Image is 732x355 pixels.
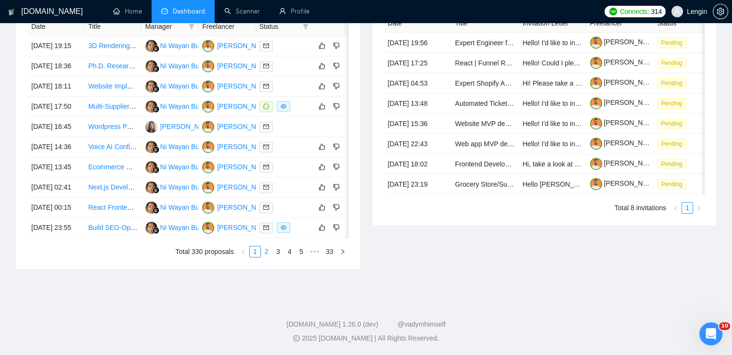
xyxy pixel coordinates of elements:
[319,163,325,171] span: like
[340,249,346,254] span: right
[217,162,272,172] div: [PERSON_NAME]
[657,59,690,66] a: Pending
[263,103,269,109] span: message
[217,141,272,152] div: [PERSON_NAME]
[84,17,141,36] th: Title
[286,320,378,328] a: [DOMAIN_NAME] 1.26.0 (dev)
[281,225,286,230] span: eye
[609,8,617,15] img: upwork-logo.png
[84,117,141,137] td: Wordpress PHP developer
[384,14,451,33] th: Date
[27,218,84,238] td: [DATE] 23:55
[198,17,255,36] th: Freelancer
[27,17,84,36] th: Date
[84,56,141,76] td: Ph.D. Researcher Needed for AI R&D Project
[455,100,596,107] a: Automated Ticket Purchasing Bot Development
[713,4,728,19] button: setting
[160,141,214,152] div: Ni Wayan Budiarti
[153,146,159,153] img: gigradar-bm.png
[217,202,272,213] div: [PERSON_NAME]
[590,57,602,69] img: c1NLmzrk-0pBZjOo1nLSJnOz0itNHKTdmMHAt8VIsLFzaWqqsJDJtcFyV3OYvrqgu3
[189,24,194,29] span: filter
[719,322,730,330] span: 10
[455,160,554,168] a: Frontend Developer (React/Next)
[145,203,214,211] a: NWNi Wayan Budiarti
[451,174,519,194] td: Grocery Store/Supermarket Website Developer
[590,119,659,127] a: [PERSON_NAME]
[202,222,214,234] img: TM
[657,78,686,89] span: Pending
[331,181,342,193] button: dislike
[160,121,216,132] div: [PERSON_NAME]
[451,14,519,33] th: Title
[145,163,214,170] a: NWNi Wayan Budiarti
[451,93,519,114] td: Automated Ticket Purchasing Bot Development
[590,78,659,86] a: [PERSON_NAME]
[84,137,141,157] td: Voice AI Configuration Specialist
[651,6,661,17] span: 314
[88,224,359,231] a: Build SEO-Optimized Consulting Website in WordPress (Block Theme, AI-Agent Workflow)
[693,202,705,214] li: Next Page
[263,184,269,190] span: mail
[202,41,272,49] a: TM[PERSON_NAME]
[337,246,348,257] button: right
[8,333,724,343] div: 2025 [DOMAIN_NAME] | All Rights Reserved.
[27,137,84,157] td: [DATE] 14:36
[307,246,322,257] span: •••
[145,102,214,110] a: NWNi Wayan Budiarti
[153,106,159,113] img: gigradar-bm.png
[384,33,451,53] td: [DATE] 19:56
[657,99,690,107] a: Pending
[295,246,307,257] li: 5
[331,80,342,92] button: dislike
[160,182,214,192] div: Ni Wayan Budiarti
[333,224,340,231] span: dislike
[331,60,342,72] button: dislike
[153,227,159,234] img: gigradar-bm.png
[681,202,693,214] li: 1
[319,42,325,50] span: like
[88,183,264,191] a: Next.js Developer Needed for Voice/Video Web Application
[451,114,519,134] td: Website MVP development in Webflow
[153,45,159,52] img: gigradar-bm.png
[84,218,141,238] td: Build SEO-Optimized Consulting Website in WordPress (Block Theme, AI-Agent Workflow)
[657,38,686,48] span: Pending
[202,40,214,52] img: TM
[682,203,693,213] a: 1
[217,101,272,112] div: [PERSON_NAME]
[263,43,269,49] span: mail
[202,122,272,130] a: TM[PERSON_NAME]
[301,19,310,34] span: filter
[319,203,325,211] span: like
[384,53,451,73] td: [DATE] 17:25
[153,207,159,214] img: gigradar-bm.png
[333,203,340,211] span: dislike
[307,246,322,257] li: Next 5 Pages
[451,33,519,53] td: Expert Engineer for Low-Latency Parsing
[316,80,328,92] button: like
[160,162,214,172] div: Ni Wayan Budiarti
[145,142,214,150] a: NWNi Wayan Budiarti
[27,97,84,117] td: [DATE] 17:50
[670,202,681,214] button: left
[145,21,185,32] span: Manager
[586,14,654,33] th: Freelancer
[145,183,214,190] a: NWNi Wayan Budiarti
[590,77,602,89] img: c1NLmzrk-0pBZjOo1nLSJnOz0itNHKTdmMHAt8VIsLFzaWqqsJDJtcFyV3OYvrqgu3
[590,139,659,147] a: [PERSON_NAME]
[145,222,157,234] img: NW
[279,7,309,15] a: userProfile
[713,8,728,15] span: setting
[455,59,533,67] a: React | Funnel Recreation
[451,53,519,73] td: React | Funnel Recreation
[316,40,328,51] button: like
[88,82,321,90] a: Website Implementation Specialist for Salla/Zid (Saudi E-Commerce Platform)
[202,121,214,133] img: TM
[217,222,272,233] div: [PERSON_NAME]
[84,177,141,198] td: Next.js Developer Needed for Voice/Video Web Application
[261,246,272,257] a: 2
[316,181,328,193] button: like
[8,4,15,20] img: logo
[202,80,214,92] img: TM
[217,61,272,71] div: [PERSON_NAME]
